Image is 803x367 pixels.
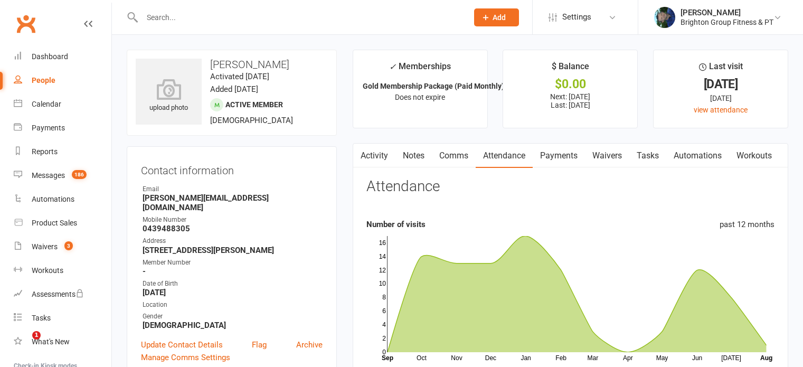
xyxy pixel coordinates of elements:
a: Product Sales [14,211,111,235]
span: Add [493,13,506,22]
div: Last visit [699,60,743,79]
a: Manage Comms Settings [141,351,230,364]
img: thumb_image1560898922.png [654,7,675,28]
div: past 12 months [720,218,774,231]
a: Automations [666,144,729,168]
div: Member Number [143,258,323,268]
span: [DEMOGRAPHIC_DATA] [210,116,293,125]
a: People [14,69,111,92]
span: 186 [72,170,87,179]
p: Next: [DATE] Last: [DATE] [513,92,628,109]
time: Activated [DATE] [210,72,269,81]
a: Dashboard [14,45,111,69]
div: Email [143,184,323,194]
iframe: Intercom live chat [11,331,36,356]
a: Activity [353,144,395,168]
h3: Attendance [366,178,440,195]
input: Search... [139,10,460,25]
div: Date of Birth [143,279,323,289]
div: [DATE] [663,92,778,104]
a: Assessments [14,283,111,306]
div: People [32,76,55,84]
a: Payments [533,144,585,168]
span: Does not expire [395,93,445,101]
span: Active member [225,100,283,109]
div: Location [143,300,323,310]
button: Add [474,8,519,26]
div: upload photo [136,79,202,114]
a: Waivers 3 [14,235,111,259]
span: 1 [32,331,41,340]
strong: [DATE] [143,288,323,297]
a: Workouts [14,259,111,283]
div: Product Sales [32,219,77,227]
a: Waivers [585,144,629,168]
div: Tasks [32,314,51,322]
div: Messages [32,171,65,180]
strong: 0439488305 [143,224,323,233]
div: [PERSON_NAME] [681,8,773,17]
h3: [PERSON_NAME] [136,59,328,70]
a: Calendar [14,92,111,116]
a: Reports [14,140,111,164]
a: Attendance [476,144,533,168]
div: Memberships [389,60,451,79]
a: Flag [252,338,267,351]
i: ✓ [389,62,396,72]
a: Notes [395,144,432,168]
div: Automations [32,195,74,203]
div: What's New [32,337,70,346]
a: Workouts [729,144,779,168]
strong: Gold Membership Package (Paid Monthly) [363,82,504,90]
a: Update Contact Details [141,338,223,351]
a: Comms [432,144,476,168]
a: view attendance [694,106,748,114]
a: Clubworx [13,11,39,37]
strong: [PERSON_NAME][EMAIL_ADDRESS][DOMAIN_NAME] [143,193,323,212]
div: $0.00 [513,79,628,90]
a: Messages 186 [14,164,111,187]
div: Mobile Number [143,215,323,225]
div: Waivers [32,242,58,251]
div: Assessments [32,290,84,298]
a: What's New [14,330,111,354]
div: Dashboard [32,52,68,61]
a: Tasks [629,144,666,168]
a: Archive [296,338,323,351]
div: Payments [32,124,65,132]
div: Calendar [32,100,61,108]
strong: [DEMOGRAPHIC_DATA] [143,321,323,330]
strong: [STREET_ADDRESS][PERSON_NAME] [143,246,323,255]
time: Added [DATE] [210,84,258,94]
div: Address [143,236,323,246]
a: Payments [14,116,111,140]
a: Automations [14,187,111,211]
strong: Number of visits [366,220,426,229]
div: $ Balance [552,60,589,79]
strong: - [143,267,323,276]
span: 3 [64,241,73,250]
div: [DATE] [663,79,778,90]
div: Workouts [32,266,63,275]
a: Tasks [14,306,111,330]
div: Gender [143,312,323,322]
div: Brighton Group Fitness & PT [681,17,773,27]
span: Settings [562,5,591,29]
h3: Contact information [141,161,323,176]
div: Reports [32,147,58,156]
